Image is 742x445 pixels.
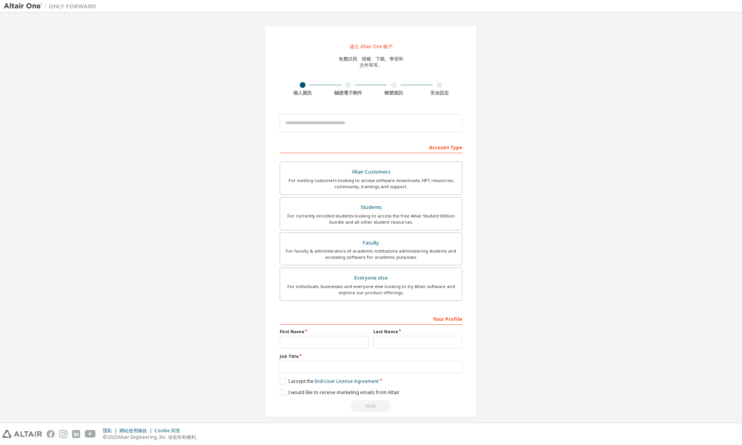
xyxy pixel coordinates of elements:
[384,89,403,96] font: 帳號資訊
[103,427,112,434] font: 隱私
[47,430,55,438] img: facebook.svg
[85,430,96,438] img: youtube.svg
[59,430,67,438] img: instagram.svg
[285,273,457,283] div: Everyone else
[285,177,457,190] div: For existing customers looking to access software downloads, HPC resources, community, trainings ...
[285,167,457,177] div: Altair Customers
[107,434,118,440] font: 2025
[2,430,42,438] img: altair_logo.svg
[72,430,80,438] img: linkedin.svg
[285,213,457,225] div: For currently enrolled students looking to access the free Altair Student Edition bundle and all ...
[430,89,449,96] font: 安全設定
[285,283,457,296] div: For individuals, businesses and everyone else looking to try Altair software and explore our prod...
[359,62,383,68] font: 文件等等。
[350,43,393,50] font: 建立 Altair One 帳戶
[280,141,462,153] div: Account Type
[285,238,457,248] div: Faculty
[119,427,147,434] font: 網站使用條款
[280,353,462,359] label: Job Title
[154,427,180,434] font: Cookie 同意
[373,329,462,335] label: Last Name
[280,378,379,384] label: I accept the
[280,312,462,325] div: Your Profile
[280,400,462,412] div: Read and acccept EULA to continue
[334,89,362,96] font: 驗證電子郵件
[285,202,457,213] div: Students
[315,378,379,384] a: End-User License Agreement
[280,329,369,335] label: First Name
[280,389,400,396] label: I would like to receive marketing emails from Altair
[118,434,200,440] font: Altair Engineering, Inc. 保留所有權利。
[4,2,100,10] img: 牽牛星一號
[103,434,107,440] font: ©
[293,89,312,96] font: 個人資訊
[339,56,403,62] font: 免費試用、授權、下載、學習和
[285,248,457,260] div: For faculty & administrators of academic institutions administering students and accessing softwa...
